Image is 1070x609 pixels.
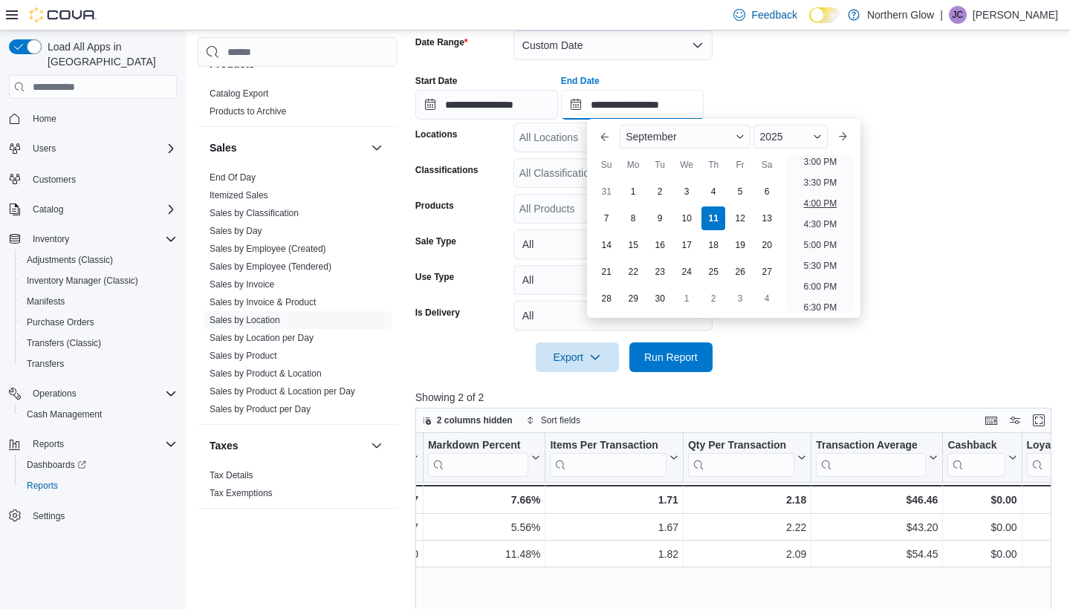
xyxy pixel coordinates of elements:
span: Cash Management [27,408,102,420]
button: Taxes [368,437,386,455]
span: Users [27,140,177,157]
input: Dark Mode [809,7,840,23]
button: Adjustments (Classic) [15,250,183,270]
button: Catalog [3,199,183,220]
a: Dashboards [21,456,92,474]
label: Products [415,200,454,212]
a: Transfers (Classic) [21,334,107,352]
a: Purchase Orders [21,313,100,331]
span: Purchase Orders [21,313,177,331]
a: End Of Day [210,172,256,183]
a: Itemized Sales [210,190,268,201]
div: day-5 [728,180,752,203]
button: Transfers [15,354,183,374]
h3: Sales [210,140,237,155]
div: day-23 [648,260,672,284]
button: Taxes [210,438,365,453]
div: day-7 [594,206,618,230]
span: Catalog [27,201,177,218]
div: Qty Per Transaction [688,439,794,453]
span: Adjustments (Classic) [21,251,177,269]
div: Fr [728,153,752,177]
a: Products to Archive [210,106,286,117]
button: Cash Management [15,404,183,425]
span: Settings [27,507,177,525]
button: Transaction Average [816,439,938,477]
label: End Date [561,75,600,87]
button: Export [536,342,619,372]
span: Customers [27,169,177,188]
span: 2025 [759,131,782,143]
div: 1.71 [550,491,678,509]
div: day-3 [675,180,698,203]
div: Button. Open the year selector. 2025 is currently selected. [753,125,827,149]
span: Transfers [21,355,177,373]
div: day-4 [755,287,779,310]
button: Cashback [947,439,1016,477]
span: Feedback [751,7,797,22]
label: Classifications [415,164,479,176]
div: 5.56% [428,518,540,536]
div: $0.00 [947,518,1016,536]
button: Home [3,108,183,129]
div: day-2 [648,180,672,203]
span: Reports [21,477,177,495]
div: Button. Open the month selector. September is currently selected. [620,125,750,149]
span: Manifests [21,293,177,310]
button: Enter fullscreen [1030,411,1048,429]
a: Tax Exemptions [210,488,273,498]
button: Run Report [629,342,713,372]
button: Inventory Manager (Classic) [15,270,183,291]
span: Reports [27,435,177,453]
div: day-25 [701,260,725,284]
div: Th [701,153,725,177]
input: Press the down key to enter a popover containing a calendar. Press the escape key to close the po... [561,90,704,120]
div: -$77.70 [327,545,418,563]
div: day-2 [701,287,725,310]
span: Inventory [33,233,69,245]
button: Operations [27,385,82,403]
span: Dashboards [21,456,177,474]
span: Operations [27,385,177,403]
button: Keyboard shortcuts [982,411,1000,429]
button: Custom Date [513,30,713,60]
button: Operations [3,383,183,404]
label: Sale Type [415,235,456,247]
div: 1.67 [550,518,678,536]
span: Reports [27,480,58,492]
button: Users [27,140,62,157]
div: Sales [198,169,398,424]
div: day-8 [621,206,645,230]
span: Home [27,109,177,128]
span: Adjustments (Classic) [27,254,113,266]
span: Inventory [27,230,177,248]
a: Sales by Product & Location per Day [210,386,355,397]
span: Home [33,113,56,125]
a: Sales by Employee (Created) [210,244,326,254]
div: day-21 [594,260,618,284]
input: Press the down key to open a popover containing a calendar. [415,90,558,120]
span: Transfers (Classic) [21,334,177,352]
div: day-22 [621,260,645,284]
p: Showing 2 of 2 [415,390,1058,405]
button: Users [3,138,183,159]
div: day-26 [728,260,752,284]
span: Dashboards [27,459,86,471]
span: Users [33,143,56,154]
div: Transaction Average [816,439,926,477]
div: Transaction Average [816,439,926,453]
li: 3:00 PM [797,153,843,171]
button: Transfers (Classic) [15,333,183,354]
a: Manifests [21,293,71,310]
button: Items Per Transaction [550,439,678,477]
label: Locations [415,128,458,140]
div: Products [198,85,398,126]
div: -$146.37 [327,491,418,509]
a: Sales by Product & Location [210,368,322,379]
button: Reports [27,435,70,453]
a: Sales by Location per Day [210,333,314,343]
div: Sa [755,153,779,177]
span: 2 columns hidden [437,414,513,426]
div: 2.09 [688,545,806,563]
div: day-18 [701,233,725,257]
